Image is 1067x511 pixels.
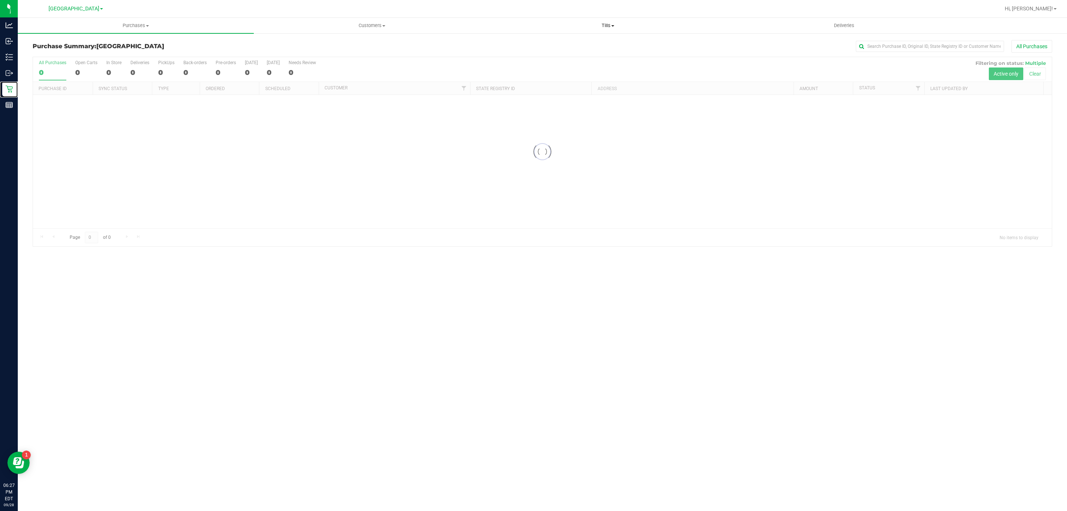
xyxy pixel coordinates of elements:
[49,6,99,12] span: [GEOGRAPHIC_DATA]
[18,22,254,29] span: Purchases
[6,22,13,29] inline-svg: Analytics
[1005,6,1053,11] span: Hi, [PERSON_NAME]!
[3,482,14,502] p: 06:27 PM EDT
[3,502,14,508] p: 09/28
[96,43,164,50] span: [GEOGRAPHIC_DATA]
[6,85,13,93] inline-svg: Retail
[490,18,726,33] a: Tills
[824,22,864,29] span: Deliveries
[856,41,1004,52] input: Search Purchase ID, Original ID, State Registry ID or Customer Name...
[33,43,372,50] h3: Purchase Summary:
[6,69,13,77] inline-svg: Outbound
[254,18,490,33] a: Customers
[6,101,13,109] inline-svg: Reports
[490,22,725,29] span: Tills
[6,53,13,61] inline-svg: Inventory
[22,451,31,459] iframe: Resource center unread badge
[726,18,962,33] a: Deliveries
[18,18,254,33] a: Purchases
[6,37,13,45] inline-svg: Inbound
[7,452,30,474] iframe: Resource center
[254,22,489,29] span: Customers
[1011,40,1052,53] button: All Purchases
